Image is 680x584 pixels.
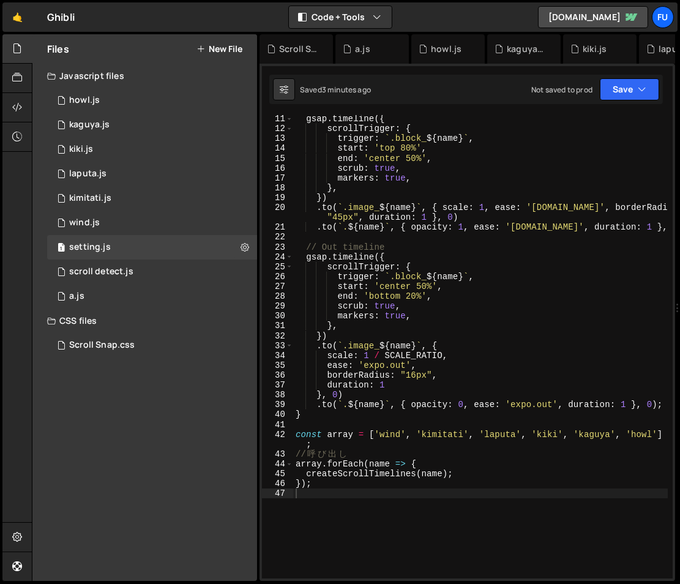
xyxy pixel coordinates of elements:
[69,242,111,253] div: setting.js
[47,333,257,358] div: 17069/46980.css
[262,262,293,272] div: 25
[69,266,133,277] div: scroll detect.js
[47,211,257,235] div: 17069/47026.js
[262,341,293,351] div: 33
[47,137,257,162] div: 17069/47031.js
[196,44,242,54] button: New File
[262,154,293,163] div: 15
[262,311,293,321] div: 30
[47,235,257,260] div: 17069/47032.js
[47,260,257,284] div: 17069/47023.js
[262,272,293,282] div: 26
[262,203,293,222] div: 20
[262,370,293,380] div: 36
[583,43,607,55] div: kiki.js
[262,489,293,498] div: 47
[47,162,257,186] div: 17069/47028.js
[262,301,293,311] div: 29
[32,309,257,333] div: CSS files
[262,400,293,410] div: 39
[262,380,293,390] div: 37
[69,144,93,155] div: kiki.js
[69,193,111,204] div: kimitati.js
[69,95,100,106] div: howl.js
[47,88,257,113] div: 17069/47029.js
[262,114,293,124] div: 11
[2,2,32,32] a: 🤙
[69,168,106,179] div: laputa.js
[262,252,293,262] div: 24
[262,469,293,479] div: 45
[262,390,293,400] div: 38
[47,186,257,211] div: 17069/46978.js
[262,361,293,370] div: 35
[47,42,69,56] h2: Files
[262,242,293,252] div: 23
[262,459,293,469] div: 44
[262,282,293,291] div: 27
[69,119,110,130] div: kaguya.js
[531,84,592,95] div: Not saved to prod
[262,232,293,242] div: 22
[58,244,65,253] span: 1
[262,222,293,232] div: 21
[431,43,461,55] div: howl.js
[262,193,293,203] div: 19
[300,84,371,95] div: Saved
[262,163,293,173] div: 16
[47,284,257,309] div: 17069/47065.js
[652,6,674,28] a: Fu
[262,410,293,419] div: 40
[262,291,293,301] div: 28
[262,351,293,361] div: 34
[279,43,318,55] div: Scroll Snap.css
[262,173,293,183] div: 17
[47,113,257,137] div: 17069/47030.js
[47,10,75,24] div: Ghibli
[262,124,293,133] div: 12
[262,133,293,143] div: 13
[507,43,546,55] div: kaguya.js
[69,291,84,302] div: a.js
[262,321,293,331] div: 31
[538,6,648,28] a: [DOMAIN_NAME]
[262,479,293,489] div: 46
[262,420,293,430] div: 41
[32,64,257,88] div: Javascript files
[262,143,293,153] div: 14
[322,84,371,95] div: 3 minutes ago
[262,430,293,449] div: 42
[262,331,293,341] div: 32
[355,43,370,55] div: a.js
[262,183,293,193] div: 18
[69,217,100,228] div: wind.js
[262,449,293,459] div: 43
[289,6,392,28] button: Code + Tools
[69,340,135,351] div: Scroll Snap.css
[600,78,659,100] button: Save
